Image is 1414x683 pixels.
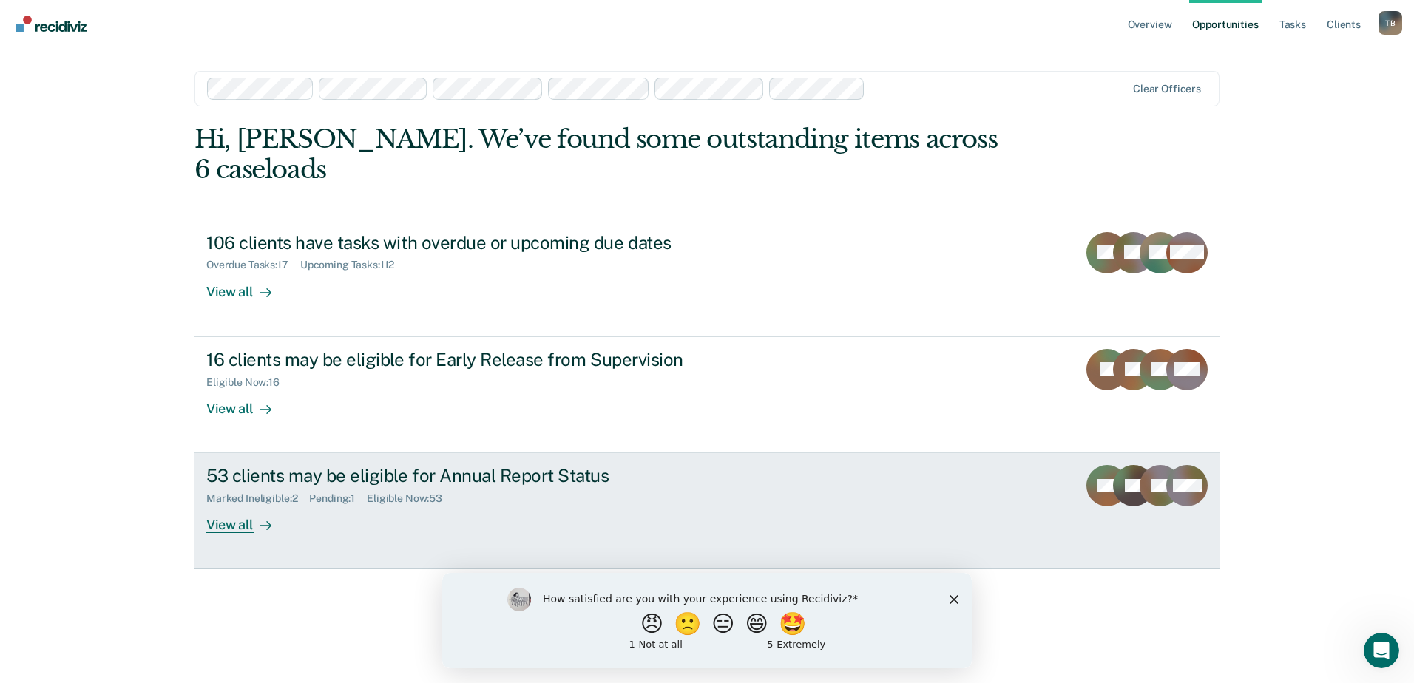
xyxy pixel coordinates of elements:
div: 53 clients may be eligible for Annual Report Status [206,465,725,486]
div: Clear officers [1133,83,1201,95]
iframe: Intercom live chat [1364,633,1399,668]
div: 106 clients have tasks with overdue or upcoming due dates [206,232,725,254]
div: Marked Ineligible : 2 [206,492,309,505]
a: 106 clients have tasks with overdue or upcoming due datesOverdue Tasks:17Upcoming Tasks:112View all [194,220,1220,336]
a: 53 clients may be eligible for Annual Report StatusMarked Ineligible:2Pending:1Eligible Now:53Vie... [194,453,1220,569]
div: 16 clients may be eligible for Early Release from Supervision [206,349,725,370]
div: Upcoming Tasks : 112 [300,259,407,271]
div: View all [206,388,289,417]
div: Overdue Tasks : 17 [206,259,300,271]
div: Eligible Now : 16 [206,376,291,389]
div: View all [206,505,289,534]
img: Recidiviz [16,16,87,32]
div: Pending : 1 [309,492,367,505]
div: Eligible Now : 53 [367,492,454,505]
div: Hi, [PERSON_NAME]. We’ve found some outstanding items across 6 caseloads [194,124,1015,185]
div: T B [1379,11,1402,35]
button: Profile dropdown button [1379,11,1402,35]
iframe: Survey by Kim from Recidiviz [442,573,972,668]
a: 16 clients may be eligible for Early Release from SupervisionEligible Now:16View all [194,336,1220,453]
div: View all [206,271,289,300]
